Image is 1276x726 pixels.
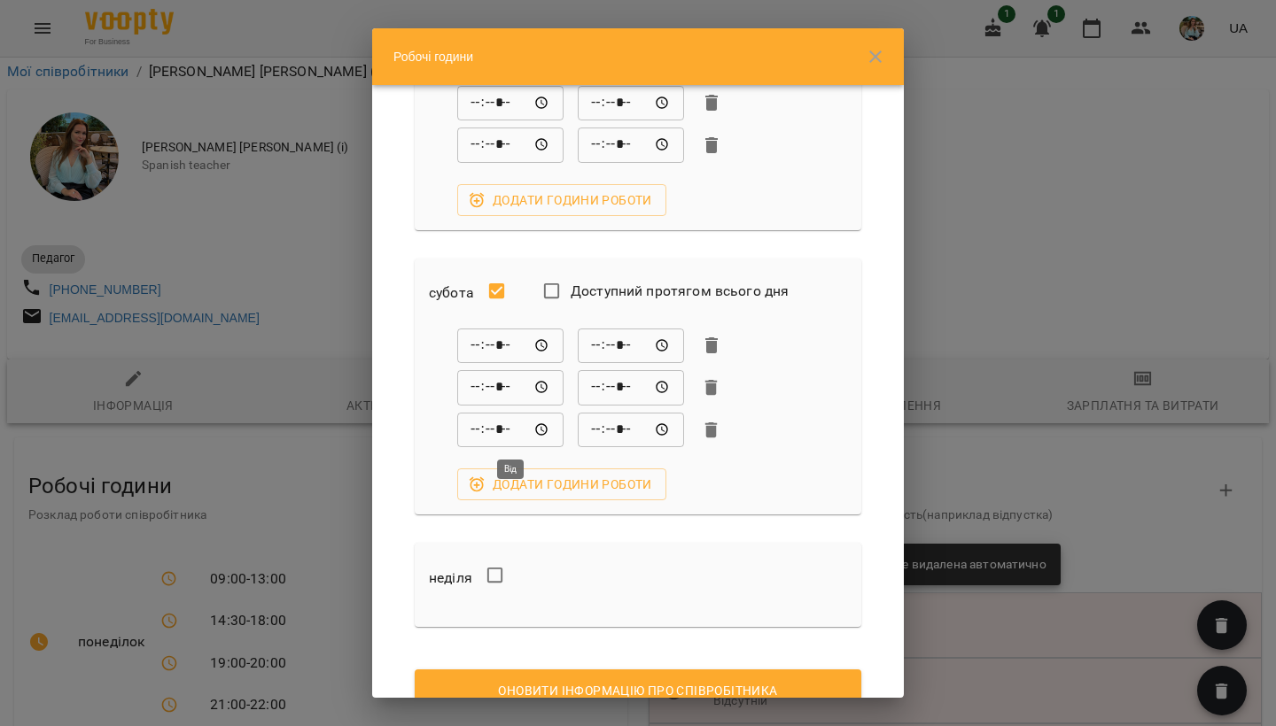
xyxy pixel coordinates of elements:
div: До [578,127,684,163]
button: Оновити інформацію про співробітника [415,669,861,712]
div: До [578,413,684,448]
div: Від [457,127,564,163]
div: До [578,85,684,120]
div: Від [457,85,564,120]
div: Від [457,328,564,363]
div: Робочі години [372,28,904,85]
button: Додати години роботи [457,184,666,216]
button: Видалити [698,332,725,359]
button: Видалити [698,132,725,158]
h6: субота [429,281,474,305]
button: Видалити [698,417,725,444]
div: Від [457,370,564,405]
span: Доступний протягом всього дня [571,281,789,302]
button: Видалити [698,375,725,401]
span: Оновити інформацію про співробітника [429,680,847,701]
span: Додати години роботи [471,474,652,495]
span: Додати години роботи [471,189,652,211]
button: Додати години роботи [457,468,666,500]
div: До [578,328,684,363]
h6: неділя [429,566,472,591]
div: До [578,370,684,405]
button: Видалити [698,89,725,116]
